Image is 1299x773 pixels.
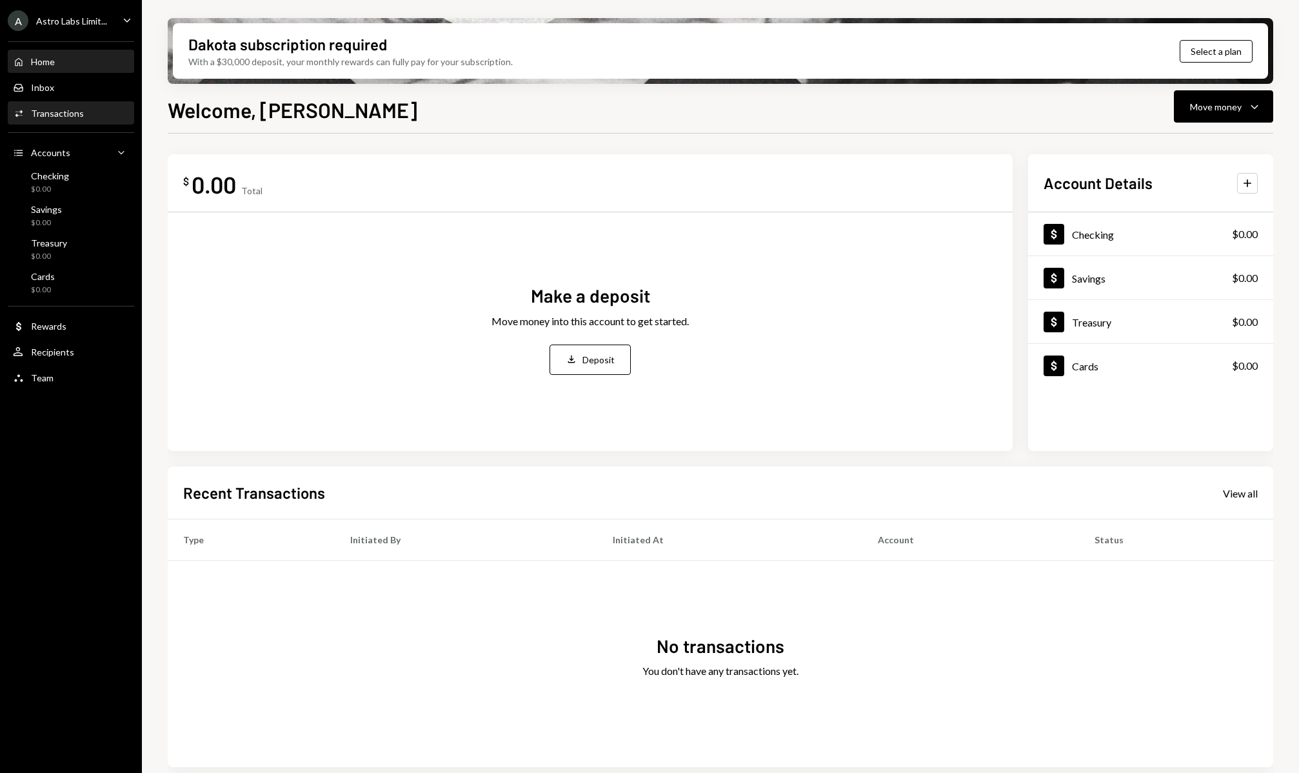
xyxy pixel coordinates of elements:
div: Move money [1190,100,1242,114]
h2: Account Details [1044,172,1153,194]
th: Account [862,519,1079,561]
div: Total [241,185,263,196]
div: Inbox [31,82,54,93]
div: $0.00 [31,184,69,195]
div: Home [31,56,55,67]
div: Checking [31,170,69,181]
div: Savings [31,204,62,215]
div: Checking [1072,228,1114,241]
th: Status [1079,519,1273,561]
a: Treasury$0.00 [8,234,134,265]
div: Transactions [31,108,84,119]
button: Move money [1174,90,1273,123]
div: Treasury [31,237,67,248]
div: $ [183,175,189,188]
div: Team [31,372,54,383]
h1: Welcome, [PERSON_NAME] [168,97,417,123]
div: $0.00 [1232,358,1258,374]
div: With a $30,000 deposit, your monthly rewards can fully pay for your subscription. [188,55,513,68]
button: Deposit [550,345,631,375]
div: $0.00 [31,285,55,296]
div: Cards [1072,360,1098,372]
a: Transactions [8,101,134,125]
div: Recipients [31,346,74,357]
th: Initiated By [335,519,597,561]
div: Rewards [31,321,66,332]
th: Type [168,519,335,561]
div: Move money into this account to get started. [491,314,689,329]
a: Recipients [8,340,134,363]
div: You don't have any transactions yet. [642,663,798,679]
div: No transactions [657,634,784,659]
a: Inbox [8,75,134,99]
a: Treasury$0.00 [1028,300,1273,343]
a: Checking$0.00 [1028,212,1273,256]
div: $0.00 [1232,314,1258,330]
a: Checking$0.00 [8,166,134,197]
div: View all [1223,487,1258,500]
a: Cards$0.00 [1028,344,1273,387]
div: Savings [1072,272,1106,285]
a: Savings$0.00 [1028,256,1273,299]
a: Accounts [8,141,134,164]
div: 0.00 [192,170,236,199]
h2: Recent Transactions [183,482,325,503]
a: Team [8,366,134,389]
div: $0.00 [1232,270,1258,286]
div: $0.00 [31,251,67,262]
div: A [8,10,28,31]
div: $0.00 [1232,226,1258,242]
div: Deposit [582,353,615,366]
div: Dakota subscription required [188,34,387,55]
a: Rewards [8,314,134,337]
div: Astro Labs Limit... [36,15,107,26]
button: Select a plan [1180,40,1253,63]
th: Initiated At [597,519,862,561]
a: Savings$0.00 [8,200,134,231]
div: Cards [31,271,55,282]
a: Home [8,50,134,73]
div: Treasury [1072,316,1111,328]
a: Cards$0.00 [8,267,134,298]
div: $0.00 [31,217,62,228]
div: Make a deposit [531,283,650,308]
div: Accounts [31,147,70,158]
a: View all [1223,486,1258,500]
